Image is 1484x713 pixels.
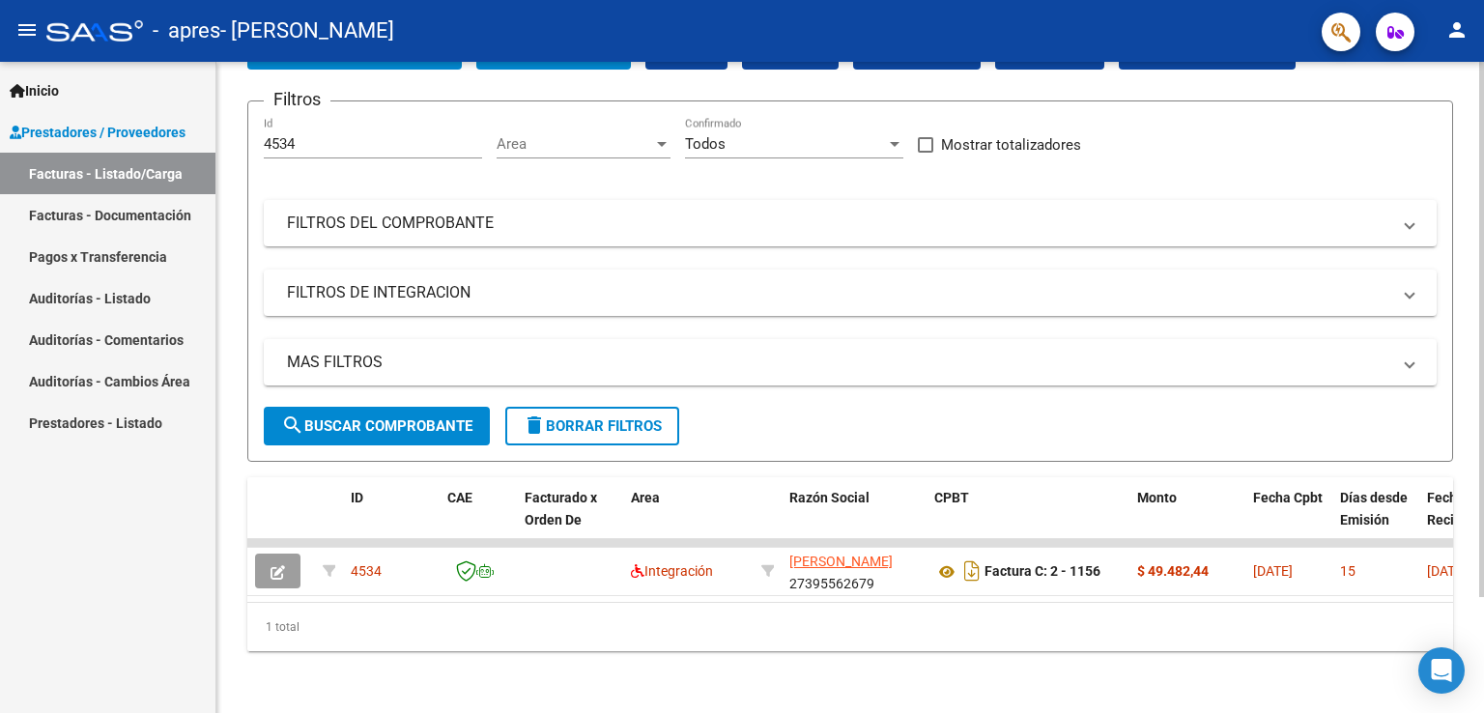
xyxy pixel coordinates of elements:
[1137,563,1209,579] strong: $ 49.482,44
[15,18,39,42] mat-icon: menu
[351,563,382,579] span: 4534
[941,133,1081,157] span: Mostrar totalizadores
[1245,477,1332,562] datatable-header-cell: Fecha Cpbt
[685,135,726,153] span: Todos
[789,490,870,505] span: Razón Social
[281,414,304,437] mat-icon: search
[440,477,517,562] datatable-header-cell: CAE
[782,477,927,562] datatable-header-cell: Razón Social
[264,200,1437,246] mat-expansion-panel-header: FILTROS DEL COMPROBANTE
[789,551,919,591] div: 27395562679
[264,339,1437,385] mat-expansion-panel-header: MAS FILTROS
[1427,563,1467,579] span: [DATE]
[10,80,59,101] span: Inicio
[525,490,597,528] span: Facturado x Orden De
[264,270,1437,316] mat-expansion-panel-header: FILTROS DE INTEGRACION
[631,490,660,505] span: Area
[523,417,662,435] span: Borrar Filtros
[447,490,472,505] span: CAE
[247,603,1453,651] div: 1 total
[1332,477,1419,562] datatable-header-cell: Días desde Emisión
[1340,563,1356,579] span: 15
[264,407,490,445] button: Buscar Comprobante
[1137,490,1177,505] span: Monto
[927,477,1129,562] datatable-header-cell: CPBT
[1340,490,1408,528] span: Días desde Emisión
[497,135,653,153] span: Area
[505,407,679,445] button: Borrar Filtros
[153,10,220,52] span: - apres
[287,282,1390,303] mat-panel-title: FILTROS DE INTEGRACION
[1445,18,1469,42] mat-icon: person
[10,122,185,143] span: Prestadores / Proveedores
[281,417,472,435] span: Buscar Comprobante
[623,477,754,562] datatable-header-cell: Area
[1129,477,1245,562] datatable-header-cell: Monto
[351,490,363,505] span: ID
[631,563,713,579] span: Integración
[959,556,985,586] i: Descargar documento
[287,352,1390,373] mat-panel-title: MAS FILTROS
[220,10,394,52] span: - [PERSON_NAME]
[985,564,1100,580] strong: Factura C: 2 - 1156
[1418,647,1465,694] div: Open Intercom Messenger
[1253,563,1293,579] span: [DATE]
[517,477,623,562] datatable-header-cell: Facturado x Orden De
[264,86,330,113] h3: Filtros
[1253,490,1323,505] span: Fecha Cpbt
[934,490,969,505] span: CPBT
[343,477,440,562] datatable-header-cell: ID
[287,213,1390,234] mat-panel-title: FILTROS DEL COMPROBANTE
[1427,490,1481,528] span: Fecha Recibido
[523,414,546,437] mat-icon: delete
[789,554,893,569] span: [PERSON_NAME]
